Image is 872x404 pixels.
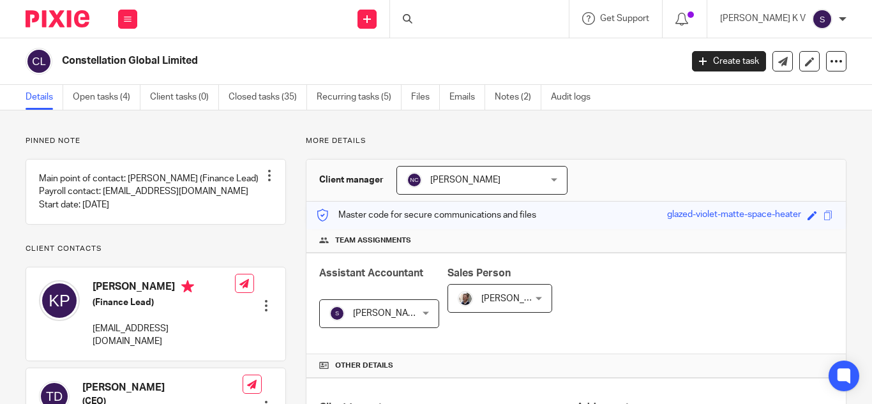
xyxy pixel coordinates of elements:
span: Other details [335,361,393,371]
div: glazed-violet-matte-space-heater [667,208,801,223]
img: svg%3E [812,9,832,29]
p: Client contacts [26,244,286,254]
span: Assistant Accountant [319,268,423,278]
img: svg%3E [407,172,422,188]
a: Client tasks (0) [150,85,219,110]
p: Master code for secure communications and files [316,209,536,221]
a: Notes (2) [495,85,541,110]
p: More details [306,136,846,146]
h4: [PERSON_NAME] [93,280,235,296]
a: Open tasks (4) [73,85,140,110]
h5: (Finance Lead) [93,296,235,309]
span: [PERSON_NAME] [481,294,552,303]
h4: [PERSON_NAME] [82,381,243,394]
img: svg%3E [329,306,345,321]
span: Team assignments [335,236,411,246]
img: Matt%20Circle.png [458,291,473,306]
span: [PERSON_NAME] [430,176,500,184]
p: [EMAIL_ADDRESS][DOMAIN_NAME] [93,322,235,348]
img: svg%3E [39,280,80,321]
span: Sales Person [447,268,511,278]
p: [PERSON_NAME] K V [720,12,806,25]
a: Details [26,85,63,110]
img: Pixie [26,10,89,27]
p: Pinned note [26,136,286,146]
span: [PERSON_NAME] K V [353,309,439,318]
a: Audit logs [551,85,600,110]
a: Emails [449,85,485,110]
a: Closed tasks (35) [229,85,307,110]
a: Files [411,85,440,110]
a: Recurring tasks (5) [317,85,402,110]
h3: Client manager [319,174,384,186]
span: Get Support [600,14,649,23]
h2: Constellation Global Limited [62,54,551,68]
i: Primary [181,280,194,293]
a: Create task [692,51,766,71]
img: svg%3E [26,48,52,75]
